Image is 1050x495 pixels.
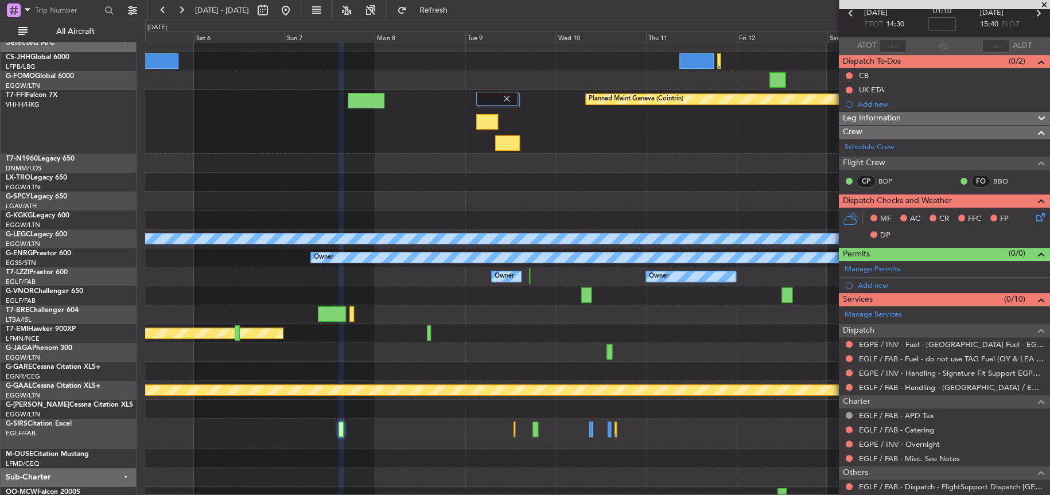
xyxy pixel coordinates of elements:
[6,429,36,438] a: EGLF/FAB
[6,383,100,389] a: G-GAALCessna Citation XLS+
[993,176,1019,186] a: BBO
[857,40,876,52] span: ATOT
[1013,40,1032,52] span: ALDT
[6,92,57,99] a: T7-FFIFalcon 7X
[939,213,949,225] span: CR
[6,193,67,200] a: G-SPCYLegacy 650
[1009,55,1025,67] span: (0/2)
[6,155,75,162] a: T7-N1960Legacy 650
[6,353,40,362] a: EGGW/LTN
[6,326,28,333] span: T7-EMI
[6,100,40,109] a: VHHH/HKG
[6,231,30,238] span: G-LEGC
[864,7,888,19] span: [DATE]
[843,293,873,306] span: Services
[409,6,457,14] span: Refresh
[6,372,40,381] a: EGNR/CEG
[35,2,101,19] input: Trip Number
[843,126,862,139] span: Crew
[646,32,737,42] div: Thu 11
[6,451,33,458] span: M-OUSE
[980,7,1004,19] span: [DATE]
[465,32,556,42] div: Tue 9
[6,193,30,200] span: G-SPCY
[6,307,79,314] a: T7-BREChallenger 604
[6,73,74,80] a: G-FOMOGlobal 6000
[501,93,512,104] img: gray-close.svg
[6,345,32,352] span: G-JAGA
[878,176,904,186] a: BDP
[103,32,194,42] div: Fri 5
[843,55,901,68] span: Dispatch To-Dos
[880,230,890,241] span: DP
[6,383,32,389] span: G-GAAL
[6,297,36,305] a: EGLF/FAB
[495,268,514,285] div: Owner
[30,28,121,36] span: All Aircraft
[6,259,36,267] a: EGSS/STN
[6,63,36,71] a: LFPB/LBG
[6,420,28,427] span: G-SIRS
[147,23,167,33] div: [DATE]
[6,269,29,276] span: T7-LZZI
[879,39,907,53] input: --:--
[649,268,668,285] div: Owner
[1000,213,1009,225] span: FP
[6,410,40,419] a: EGGW/LTN
[859,71,869,80] div: CB
[864,19,883,30] span: ETOT
[6,326,76,333] a: T7-EMIHawker 900XP
[843,157,885,170] span: Flight Crew
[6,364,100,371] a: G-GARECessna Citation XLS+
[6,288,34,295] span: G-VNOR
[6,231,67,238] a: G-LEGCLegacy 600
[314,249,333,266] div: Owner
[6,212,33,219] span: G-KGKG
[6,391,40,400] a: EGGW/LTN
[843,466,868,480] span: Others
[6,307,29,314] span: T7-BRE
[6,334,40,343] a: LFMN/NCE
[285,32,375,42] div: Sun 7
[6,92,26,99] span: T7-FFI
[6,315,32,324] a: LTBA/ISL
[6,174,30,181] span: LX-TRO
[6,345,72,352] a: G-JAGAPhenom 300
[886,19,904,30] span: 14:30
[194,32,285,42] div: Sat 6
[6,174,67,181] a: LX-TROLegacy 650
[859,354,1044,364] a: EGLF / FAB - Fuel - do not use TAG Fuel (OY & LEA only) EGLF / FAB
[6,240,40,248] a: EGGW/LTN
[6,364,32,371] span: G-GARE
[933,6,951,17] span: 01:10
[880,213,891,225] span: MF
[6,54,69,61] a: CS-JHHGlobal 6000
[6,73,35,80] span: G-FOMO
[859,85,884,95] div: UK ETA
[6,420,72,427] a: G-SIRSCitation Excel
[555,32,646,42] div: Wed 10
[195,5,249,15] span: [DATE] - [DATE]
[845,309,902,321] a: Manage Services
[6,451,89,458] a: M-OUSECitation Mustang
[910,213,920,225] span: AC
[392,1,461,20] button: Refresh
[859,425,934,435] a: EGLF / FAB - Catering
[843,194,952,208] span: Dispatch Checks and Weather
[6,250,33,257] span: G-ENRG
[843,248,870,261] span: Permits
[6,402,69,408] span: G-[PERSON_NAME]
[968,213,981,225] span: FFC
[6,459,39,468] a: LFMD/CEQ
[6,54,30,61] span: CS-JHH
[6,221,40,229] a: EGGW/LTN
[6,155,38,162] span: T7-N1960
[6,278,36,286] a: EGLF/FAB
[859,411,934,420] a: EGLF / FAB - APD Tax
[843,112,901,125] span: Leg Information
[1001,19,1020,30] span: ELDT
[845,142,895,153] a: Schedule Crew
[13,22,125,41] button: All Aircraft
[375,32,465,42] div: Mon 8
[1009,247,1025,259] span: (0/0)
